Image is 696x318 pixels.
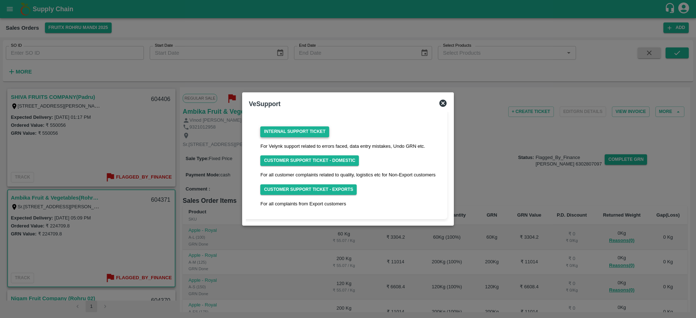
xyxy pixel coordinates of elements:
[249,100,281,108] b: VeSupport
[260,126,329,137] a: Internal Support Ticket
[260,201,435,208] p: For all complaints from Export customers
[260,155,359,166] a: Customer Support Ticket - Domestic
[260,184,357,195] a: Customer Support Ticket - Exports
[260,143,435,150] p: For Velynk support related to errors faced, data entry mistakes, Undo GRN etc.
[260,172,435,179] p: For all customer complaints related to quality, logistics etc for Non-Export customers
